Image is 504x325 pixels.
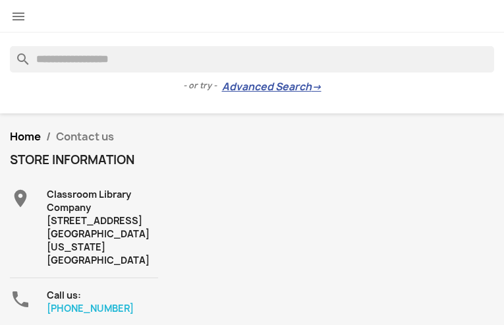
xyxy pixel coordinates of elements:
h4: Store information [10,154,158,167]
div: Call us: [47,289,158,315]
i:  [10,188,31,209]
a: [PHONE_NUMBER] [47,302,134,314]
i:  [10,289,31,310]
span: - or try - [183,79,222,92]
span: → [312,80,322,94]
a: Home [10,129,41,144]
div: Classroom Library Company [STREET_ADDRESS] [GEOGRAPHIC_DATA][US_STATE] [GEOGRAPHIC_DATA] [47,188,158,267]
input: Search [10,46,494,73]
span: Contact us [56,129,114,144]
i:  [11,9,26,24]
i: search [10,46,26,62]
a: Advanced Search→ [222,80,322,94]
